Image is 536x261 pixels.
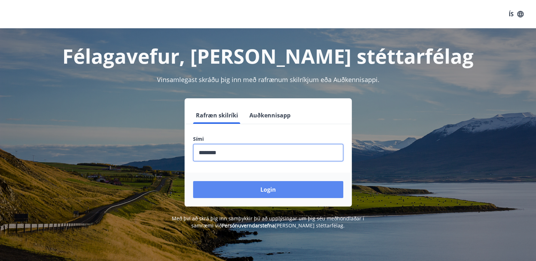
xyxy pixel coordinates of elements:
button: ÍS [505,8,527,21]
a: Persónuverndarstefna [222,222,275,229]
button: Auðkennisapp [247,107,293,124]
span: Með því að skrá þig inn samþykkir þú að upplýsingar um þig séu meðhöndlaðar í samræmi við [PERSON... [172,215,364,229]
label: Sími [193,135,343,143]
span: Vinsamlegast skráðu þig inn með rafrænum skilríkjum eða Auðkennisappi. [157,75,379,84]
h1: Félagavefur, [PERSON_NAME] stéttarfélag [22,42,515,69]
button: Rafræn skilríki [193,107,241,124]
button: Login [193,181,343,198]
